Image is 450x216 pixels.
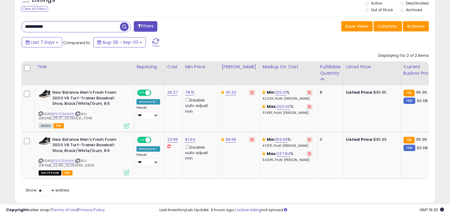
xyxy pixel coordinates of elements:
[6,207,105,213] div: seller snap | |
[51,111,74,117] a: B09YC5NG4N
[262,137,313,148] div: %
[320,90,339,95] div: 8
[185,64,216,70] div: Min Price
[262,144,313,148] p: 47.87% Profit [PERSON_NAME]
[346,89,374,95] b: Listed Price:
[39,137,51,145] img: 4140Iuy+BjL._SL40_.jpg
[31,39,55,45] span: Last 7 Days
[93,37,146,47] button: Aug-28 - Sep-03
[260,61,317,85] th: The percentage added to the cost of goods (COGS) that forms the calculator for Min & Max prices.
[39,170,61,176] span: All listings that are currently out of stock and unavailable for purchase on Amazon
[277,151,290,157] a: 237.84
[346,64,398,70] div: Listed Price
[378,23,397,29] span: Columns
[185,89,194,95] a: 78.15
[39,137,129,175] div: ASIN:
[39,158,94,167] span: | SKU: JOESNB_22.99_20250430_5825
[403,90,415,96] small: FBA
[63,40,91,46] span: Compared to:
[137,153,160,166] div: Preset:
[262,97,313,101] p: 42.02% Profit [PERSON_NAME]
[419,207,444,213] span: 2025-09-11 19:25 GMT
[226,89,236,95] a: 101.33
[341,21,373,31] button: Save View
[416,89,427,95] span: 95.96
[167,137,178,143] a: 22.99
[52,137,126,155] b: New Balance Men's Fresh Foam 3000 V6 Turf-Trainer Baseball Shoe, Black/White/Gum, 8.5
[39,90,129,128] div: ASIN:
[416,137,427,142] span: 95.96
[137,99,160,105] div: Amazon AI *
[403,64,435,76] div: Current Buybox Price
[275,137,288,143] a: 169.99
[53,123,64,128] span: FBA
[150,137,160,142] span: OFF
[267,89,276,95] b: Min:
[137,146,160,152] div: Amazon AI *
[406,1,429,6] label: Deactivated
[37,64,131,70] div: Title
[267,104,277,109] b: Max:
[371,1,382,6] label: Active
[262,90,313,101] div: %
[221,64,257,70] div: [PERSON_NAME]
[137,64,162,70] div: Repricing
[346,137,374,142] b: Listed Price:
[403,137,415,143] small: FBA
[52,90,126,108] b: New Balance Men's Fresh Foam 3000 V6 Turf-Trainer Baseball Shoe, Black/White/Gum, 8.5
[346,90,396,95] div: $95.95
[26,187,69,193] span: Show: entries
[185,137,195,143] a: 81.64
[21,6,48,12] div: Clear All Filters
[267,151,277,156] b: Max:
[262,151,313,162] div: %
[374,21,402,31] button: Columns
[167,64,180,70] div: Cost
[406,7,422,12] label: Archived
[262,158,313,162] p: 54.69% Profit [PERSON_NAME]
[138,90,145,95] span: ON
[62,170,72,176] span: FBA
[371,7,393,12] label: Out of Stock
[102,39,138,45] span: Aug-28 - Sep-03
[167,89,178,95] a: 26.27
[51,158,74,163] a: B09YC5NG4N
[150,90,160,95] span: OFF
[185,97,214,114] div: Disable auto adjust min
[39,123,53,128] span: All listings currently available for purchase on Amazon
[226,137,236,143] a: 99.99
[185,144,214,161] div: Disable auto adjust min
[137,106,160,119] div: Preset:
[52,207,77,213] a: Terms of Use
[403,21,429,31] button: Actions
[320,137,339,142] div: 0
[235,207,261,213] a: 1 active listing
[138,137,145,142] span: ON
[134,21,157,32] button: Filters
[378,53,429,59] div: Displaying 1 to 2 of 2 items
[159,207,444,213] div: Last InventoryLab Update: 3 hours ago, not synced.
[39,111,92,121] span: | SKU: JOESNB_26.27_20250521_7048
[39,90,51,98] img: 4140Iuy+BjL._SL40_.jpg
[346,137,396,142] div: $95.99
[403,98,415,104] small: FBM
[22,37,62,47] button: Last 7 Days
[6,207,28,213] strong: Copyright
[78,207,105,213] a: Privacy Policy
[417,145,428,151] span: 93.68
[262,111,313,115] p: 51.85% Profit [PERSON_NAME]
[417,98,428,104] span: 93.68
[262,104,313,115] div: %
[275,89,286,95] a: 125.01
[320,64,341,76] div: Fulfillable Quantity
[262,64,315,70] div: Markup on Cost
[267,137,276,142] b: Min:
[403,145,415,151] small: FBM
[277,104,290,110] a: 200.00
